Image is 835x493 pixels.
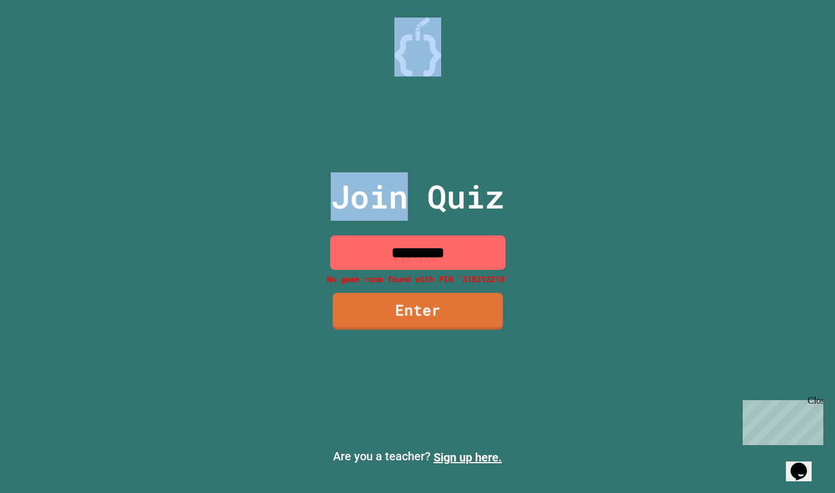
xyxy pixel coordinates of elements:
[9,447,826,466] p: Are you a teacher?
[394,18,441,77] img: Logo.svg
[434,450,502,464] a: Sign up here.
[332,293,503,330] a: Enter
[738,395,823,445] iframe: chat widget
[327,273,509,285] p: No game room found with PIN '318312210'
[5,5,81,74] div: Chat with us now!Close
[331,172,504,221] p: Join Quiz
[786,446,823,481] iframe: chat widget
